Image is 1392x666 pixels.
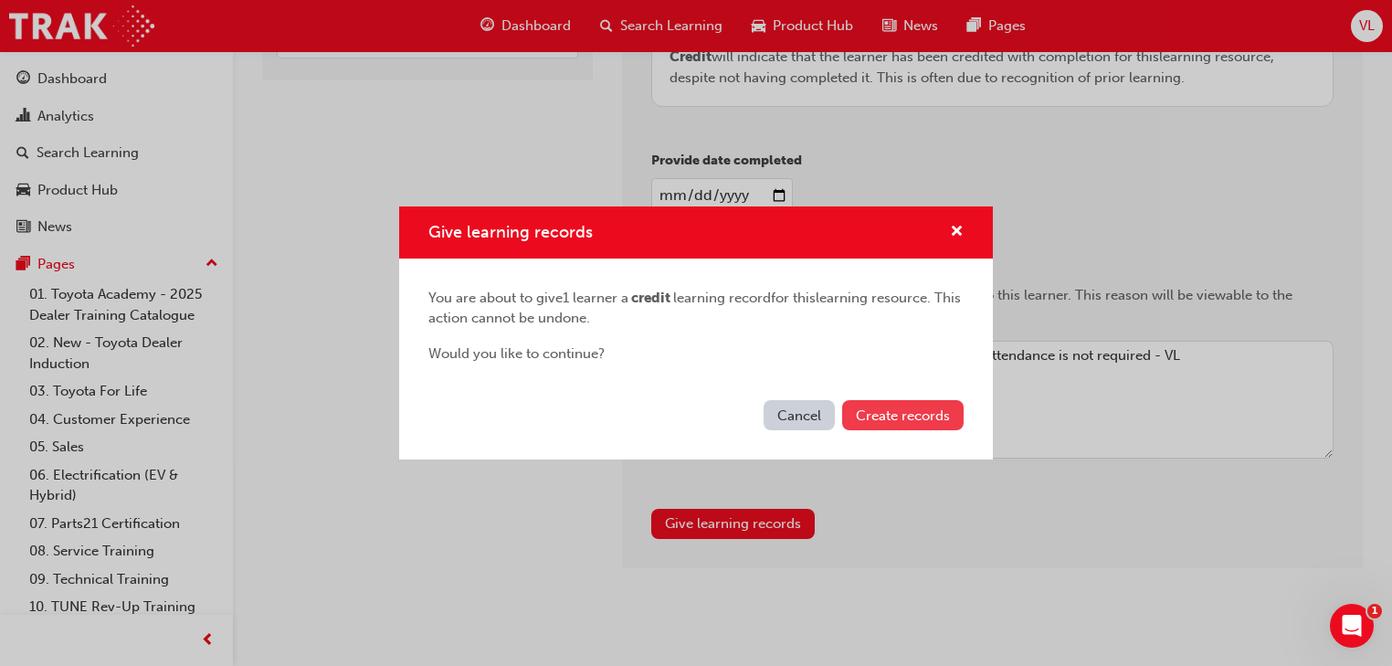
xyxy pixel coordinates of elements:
div: Give learning records [399,206,993,460]
span: Create records [856,407,950,424]
button: Create records [842,400,964,430]
button: cross-icon [950,221,964,244]
div: Would you like to continue? [428,344,964,365]
div: You are about to give 1 learner a learning record for this learning resource . This action cannot... [428,288,964,329]
span: credit [628,290,673,306]
span: Give learning records [428,222,593,242]
span: 1 [1367,604,1382,618]
button: Cancel [764,400,835,430]
span: cross-icon [950,225,964,241]
iframe: Intercom live chat [1330,604,1374,648]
